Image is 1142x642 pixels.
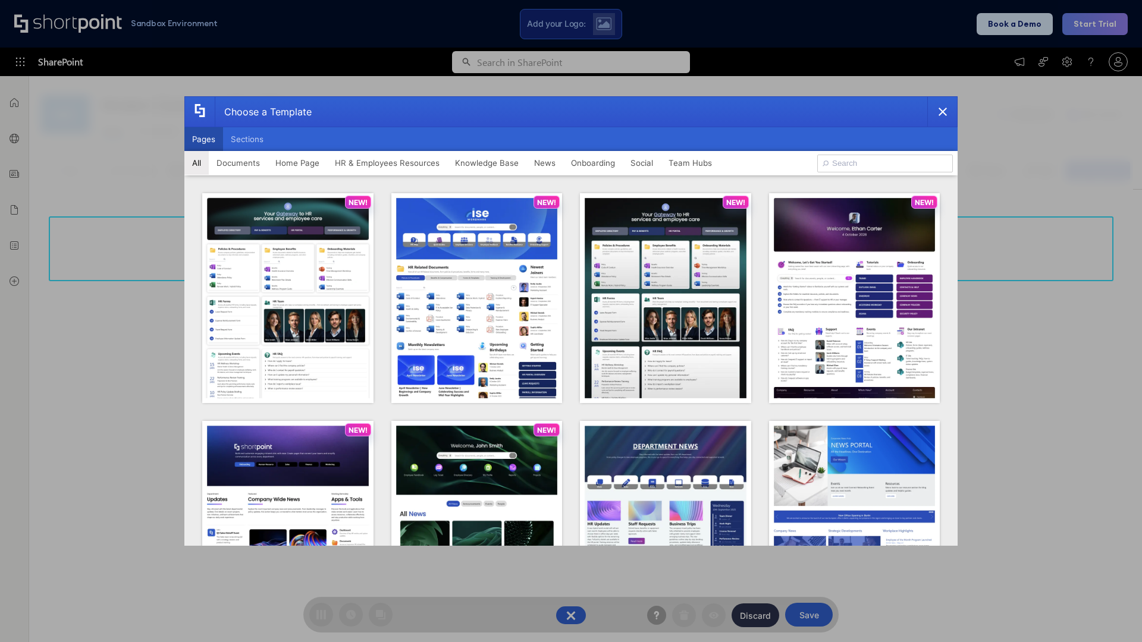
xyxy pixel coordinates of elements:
button: Pages [184,127,223,151]
button: Home Page [268,151,327,175]
button: Social [623,151,661,175]
button: Onboarding [563,151,623,175]
p: NEW! [349,198,368,207]
div: template selector [184,96,958,546]
button: Knowledge Base [447,151,526,175]
button: Sections [223,127,271,151]
button: News [526,151,563,175]
input: Search [817,155,953,172]
p: NEW! [537,198,556,207]
p: NEW! [537,426,556,435]
iframe: Chat Widget [928,504,1142,642]
div: Choose a Template [215,97,312,127]
button: All [184,151,209,175]
p: NEW! [915,198,934,207]
button: HR & Employees Resources [327,151,447,175]
button: Documents [209,151,268,175]
p: NEW! [349,426,368,435]
button: Team Hubs [661,151,720,175]
p: NEW! [726,198,745,207]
